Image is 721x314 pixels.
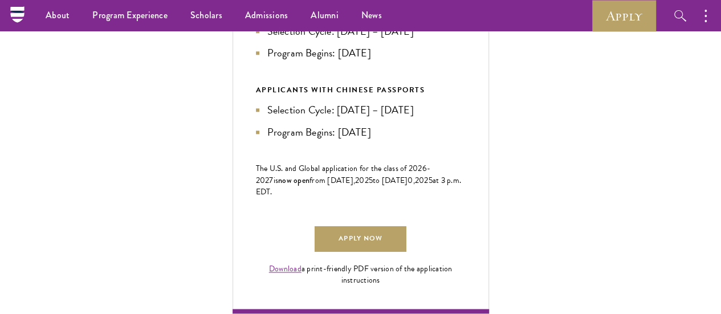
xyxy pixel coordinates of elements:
span: is [274,174,279,186]
a: Apply Now [315,226,406,252]
span: 202 [415,174,429,186]
span: 5 [429,174,433,186]
span: 7 [269,174,273,186]
span: 5 [369,174,373,186]
div: APPLICANTS WITH CHINESE PASSPORTS [256,84,466,96]
li: Program Begins: [DATE] [256,124,466,140]
span: , [413,174,415,186]
span: at 3 p.m. EDT. [256,174,462,198]
span: The U.S. and Global application for the class of 202 [256,162,422,174]
span: from [DATE], [309,174,355,186]
a: Download [269,263,302,275]
li: Selection Cycle: [DATE] – [DATE] [256,102,466,118]
div: a print-friendly PDF version of the application instructions [256,263,466,286]
span: 202 [355,174,369,186]
span: now open [278,174,309,186]
li: Program Begins: [DATE] [256,45,466,61]
span: 6 [422,162,427,174]
li: Selection Cycle: [DATE] – [DATE] [256,23,466,39]
span: -202 [256,162,431,186]
span: 0 [408,174,413,186]
span: to [DATE] [373,174,408,186]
